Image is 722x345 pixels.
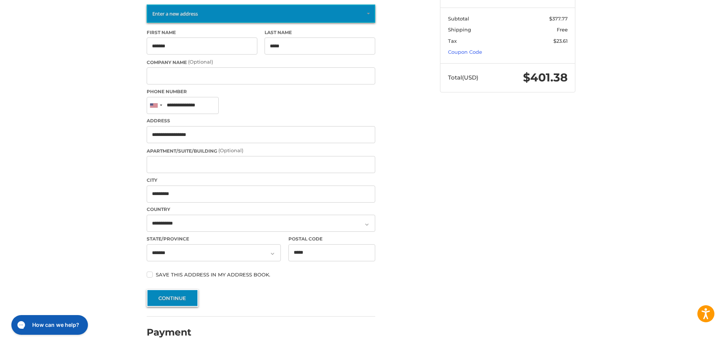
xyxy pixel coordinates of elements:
[147,58,375,66] label: Company Name
[147,326,191,338] h2: Payment
[288,236,376,242] label: Postal Code
[147,88,375,95] label: Phone Number
[523,70,568,84] span: $401.38
[265,29,375,36] label: Last Name
[448,38,457,44] span: Tax
[147,147,375,155] label: Apartment/Suite/Building
[448,27,471,33] span: Shipping
[448,16,469,22] span: Subtotal
[147,117,375,124] label: Address
[557,27,568,33] span: Free
[8,312,90,337] iframe: Gorgias live chat messenger
[448,74,478,81] span: Total (USD)
[147,289,198,307] button: Continue
[147,272,375,278] label: Save this address in my address book.
[549,16,568,22] span: $377.77
[448,49,482,55] a: Coupon Code
[147,97,164,114] div: United States: +1
[147,177,375,184] label: City
[147,29,257,36] label: First Name
[218,147,243,153] small: (Optional)
[553,38,568,44] span: $23.61
[147,236,281,242] label: State/Province
[188,59,213,65] small: (Optional)
[147,5,375,23] a: Enter or select a different address
[147,206,375,213] label: Country
[152,10,198,17] span: Enter a new address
